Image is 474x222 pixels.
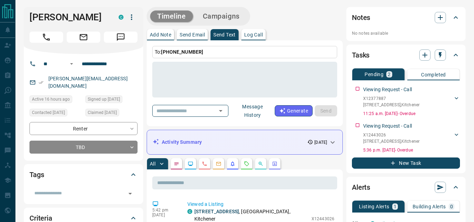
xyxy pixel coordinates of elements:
h2: Tags [29,169,44,180]
span: Email [67,32,100,43]
a: [STREET_ADDRESS] [194,209,239,214]
h2: Alerts [352,182,370,193]
p: To: [152,46,337,58]
div: Activity Summary[DATE] [153,136,337,149]
h2: Tasks [352,49,369,61]
svg: Agent Actions [272,161,278,167]
p: 0 [450,204,453,209]
h2: Notes [352,12,370,23]
span: Active 16 hours ago [32,96,70,103]
p: Log Call [244,32,263,37]
p: Activity Summary [162,139,202,146]
div: Alerts [352,179,460,196]
p: Completed [421,72,446,77]
svg: Emails [216,161,221,167]
div: Sun Oct 12 2025 [29,95,82,105]
p: All [150,161,155,166]
button: Open [125,189,135,199]
p: X12377887 [363,95,420,102]
div: Sat Oct 04 2025 [85,109,138,119]
div: Fri Oct 03 2025 [85,95,138,105]
p: 5:42 pm [152,208,177,213]
svg: Notes [174,161,179,167]
span: Claimed [DATE] [88,109,117,116]
p: X12443026 [312,216,334,222]
p: Listing Alerts [359,204,389,209]
p: Viewing Request - Call [363,86,412,93]
p: 2 [388,72,390,77]
button: Campaigns [196,11,247,22]
p: [STREET_ADDRESS] , Kitchener [363,138,420,144]
span: Contacted [DATE] [32,109,65,116]
svg: Opportunities [258,161,263,167]
div: Notes [352,9,460,26]
button: Open [216,106,226,116]
p: [STREET_ADDRESS] , Kitchener [363,102,420,108]
svg: Email Verified [39,80,44,85]
span: Call [29,32,63,43]
p: X12443026 [363,132,420,138]
div: X12443026[STREET_ADDRESS],Kitchener [363,130,460,146]
h1: [PERSON_NAME] [29,12,108,23]
p: Add Note [150,32,171,37]
p: 1 [394,204,396,209]
p: Viewed a Listing [187,201,334,208]
button: Timeline [150,11,193,22]
svg: Lead Browsing Activity [188,161,193,167]
button: Open [67,60,76,68]
svg: Listing Alerts [230,161,235,167]
svg: Requests [244,161,249,167]
span: Message [104,32,138,43]
p: [DATE] [314,139,327,146]
div: Renter [29,122,138,135]
div: Tags [29,166,138,183]
a: [PERSON_NAME][EMAIL_ADDRESS][DOMAIN_NAME] [48,76,128,89]
span: [PHONE_NUMBER] [161,49,203,55]
p: Send Text [213,32,236,37]
div: TBD [29,141,138,154]
svg: Calls [202,161,207,167]
p: Viewing Request - Call [363,122,412,130]
span: Signed up [DATE] [88,96,120,103]
p: 5:36 p.m. [DATE] - Overdue [363,147,460,153]
div: Tasks [352,47,460,63]
p: Send Email [180,32,205,37]
div: X12377887[STREET_ADDRESS],Kitchener [363,94,460,109]
p: No notes available [352,30,460,36]
button: Message History [231,101,275,121]
p: Pending [365,72,383,77]
div: Sat Oct 04 2025 [29,109,82,119]
div: condos.ca [119,15,123,20]
p: Building Alerts [413,204,446,209]
p: [DATE] [152,213,177,217]
button: Generate [275,105,313,116]
button: New Task [352,157,460,169]
p: 11:25 a.m. [DATE] - Overdue [363,110,460,117]
div: condos.ca [187,209,192,214]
